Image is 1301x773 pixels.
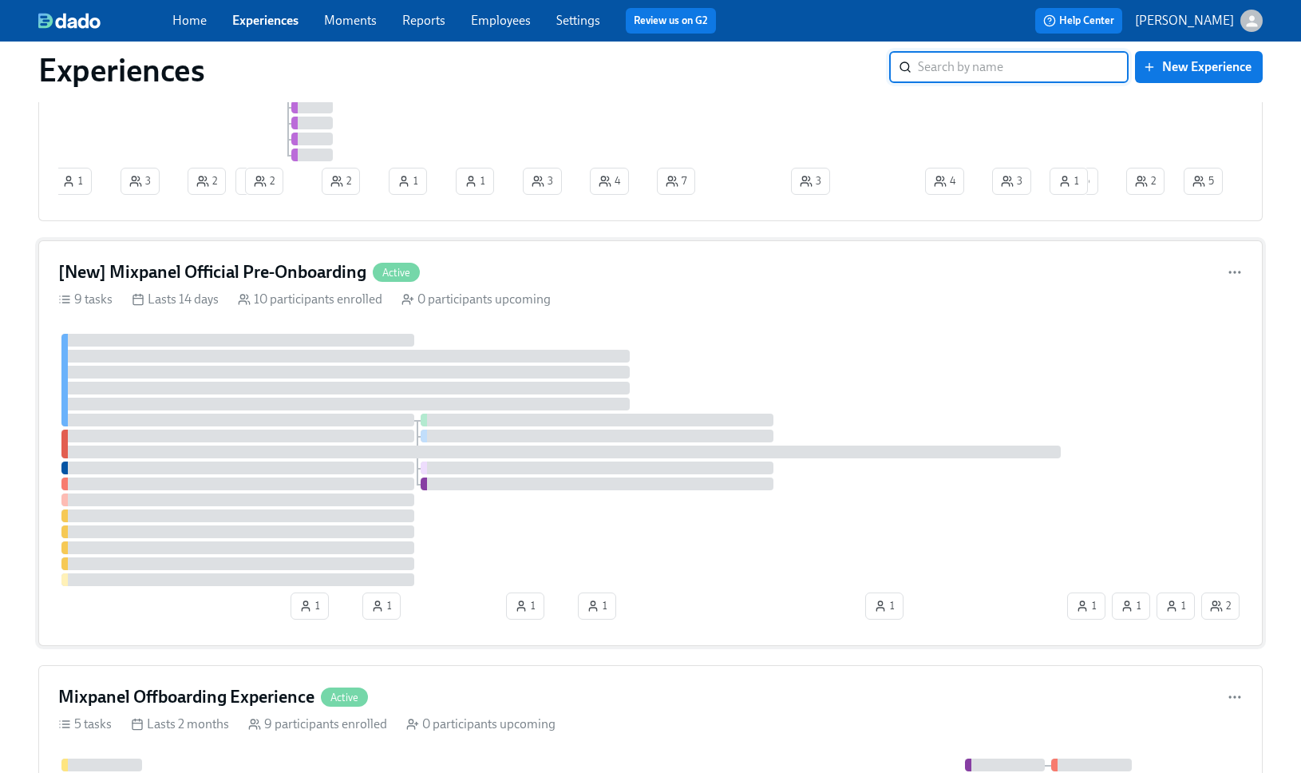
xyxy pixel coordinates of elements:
[401,291,551,308] div: 0 participants upcoming
[58,716,112,733] div: 5 tasks
[578,593,616,620] button: 1
[232,13,299,28] a: Experiences
[556,13,600,28] a: Settings
[53,168,92,195] button: 1
[406,716,556,733] div: 0 participants upcoming
[389,168,427,195] button: 1
[523,168,562,195] button: 3
[1135,12,1234,30] p: [PERSON_NAME]
[324,13,377,28] a: Moments
[587,598,607,614] span: 1
[925,168,964,195] button: 4
[38,240,1263,646] a: [New] Mixpanel Official Pre-OnboardingActive9 tasks Lasts 14 days 10 participants enrolled 0 part...
[245,168,283,195] button: 2
[58,291,113,308] div: 9 tasks
[865,593,904,620] button: 1
[1001,173,1022,189] span: 3
[515,598,536,614] span: 1
[590,168,629,195] button: 4
[1076,598,1097,614] span: 1
[131,716,229,733] div: Lasts 2 months
[992,168,1031,195] button: 3
[402,13,445,28] a: Reports
[196,173,217,189] span: 2
[1126,168,1165,195] button: 2
[1201,593,1240,620] button: 2
[291,593,329,620] button: 1
[188,168,226,195] button: 2
[626,8,716,34] button: Review us on G2
[397,173,418,189] span: 1
[634,13,708,29] a: Review us on G2
[129,173,151,189] span: 3
[238,291,382,308] div: 10 participants enrolled
[599,173,620,189] span: 4
[322,168,360,195] button: 2
[1135,173,1156,189] span: 2
[172,13,207,28] a: Home
[132,291,219,308] div: Lasts 14 days
[321,692,368,704] span: Active
[62,173,83,189] span: 1
[38,51,205,89] h1: Experiences
[1058,173,1079,189] span: 1
[362,593,401,620] button: 1
[1157,593,1195,620] button: 1
[1135,10,1263,32] button: [PERSON_NAME]
[244,173,265,189] span: 1
[1043,13,1114,29] span: Help Center
[1184,168,1223,195] button: 5
[874,598,895,614] span: 1
[465,173,485,189] span: 1
[1165,598,1186,614] span: 1
[58,260,366,284] h4: [New] Mixpanel Official Pre-Onboarding
[918,51,1129,83] input: Search by name
[121,168,160,195] button: 3
[254,173,275,189] span: 2
[1135,51,1263,83] button: New Experience
[471,13,531,28] a: Employees
[235,168,274,195] button: 1
[532,173,553,189] span: 3
[38,13,101,29] img: dado
[506,593,544,620] button: 1
[800,173,821,189] span: 3
[1192,173,1214,189] span: 5
[38,13,172,29] a: dado
[299,598,320,614] span: 1
[456,168,494,195] button: 1
[1210,598,1231,614] span: 2
[934,173,955,189] span: 4
[1146,59,1252,75] span: New Experience
[1035,8,1122,34] button: Help Center
[330,173,351,189] span: 2
[371,598,392,614] span: 1
[373,267,420,279] span: Active
[58,685,314,709] h4: Mixpanel Offboarding Experience
[248,716,387,733] div: 9 participants enrolled
[1050,168,1088,195] button: 1
[1121,598,1141,614] span: 1
[666,173,686,189] span: 7
[657,168,695,195] button: 7
[1112,593,1150,620] button: 1
[791,168,830,195] button: 3
[1067,593,1105,620] button: 1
